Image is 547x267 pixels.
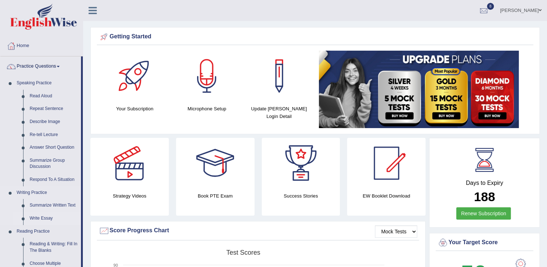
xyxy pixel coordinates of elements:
[487,3,494,10] span: 8
[26,238,81,257] a: Reading & Writing: Fill In The Blanks
[226,249,260,256] tspan: Test scores
[26,154,81,173] a: Summarize Group Discussion
[90,192,169,200] h4: Strategy Videos
[437,180,531,186] h4: Days to Expiry
[319,51,519,128] img: small5.jpg
[26,102,81,115] a: Repeat Sentence
[99,225,417,236] div: Score Progress Chart
[347,192,426,200] h4: EW Booklet Download
[26,115,81,128] a: Describe Image
[474,190,495,204] b: 188
[0,56,81,75] a: Practice Questions
[262,192,340,200] h4: Success Stories
[0,36,83,54] a: Home
[176,192,255,200] h4: Book PTE Exam
[13,225,81,238] a: Reading Practice
[26,90,81,103] a: Read Aloud
[99,31,531,42] div: Getting Started
[456,207,511,220] a: Renew Subscription
[26,173,81,186] a: Respond To A Situation
[102,105,167,113] h4: Your Subscription
[175,105,240,113] h4: Microphone Setup
[437,237,531,248] div: Your Target Score
[13,77,81,90] a: Speaking Practice
[26,141,81,154] a: Answer Short Question
[247,105,312,120] h4: Update [PERSON_NAME] Login Detail
[13,186,81,199] a: Writing Practice
[26,128,81,141] a: Re-tell Lecture
[26,212,81,225] a: Write Essay
[26,199,81,212] a: Summarize Written Text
